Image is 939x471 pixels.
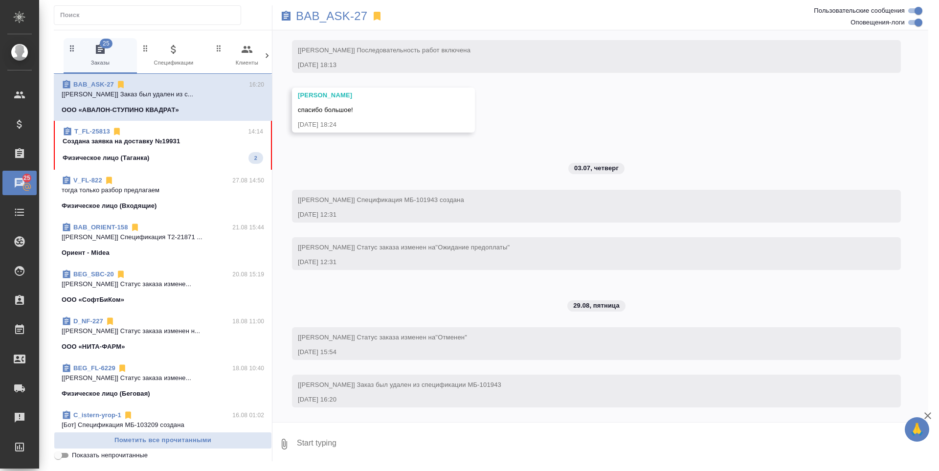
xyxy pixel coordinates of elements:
[54,358,272,404] div: BEG_FL-622918.08 10:40[[PERSON_NAME]] Статус заказа измене...Физическое лицо (Беговая)
[62,105,179,115] p: ООО «АВАЛОН-СТУПИНО КВАДРАТ»
[62,326,264,336] p: [[PERSON_NAME]] Статус заказа изменен н...
[116,269,126,279] svg: Отписаться
[62,232,264,242] p: [[PERSON_NAME]] Спецификация Т2-21871 ...
[296,11,367,21] a: BAB_ASK-27
[54,217,272,264] div: BAB_ORIENT-15821.08 15:44[[PERSON_NAME]] Спецификация Т2-21871 ...Ориент - Midea
[73,224,128,231] a: BAB_ORIENT-158
[59,435,267,446] span: Пометить все прочитанными
[62,420,264,430] p: [Бот] Спецификация МБ-103209 создана
[73,270,114,278] a: BEG_SBC-20
[62,342,125,352] p: ООО «НИТА-ФАРМ»
[105,316,115,326] svg: Отписаться
[54,432,272,449] button: Пометить все прочитанными
[298,381,501,388] span: [[PERSON_NAME]] Заказ был удален из спецификации МБ-101943
[141,44,206,67] span: Спецификации
[73,81,114,88] a: BAB_ASK-27
[130,223,140,232] svg: Отписаться
[298,196,464,203] span: [[PERSON_NAME]] Спецификация МБ-101943 создана
[298,210,867,220] div: [DATE] 12:31
[298,106,353,113] span: спасибо большое!
[435,334,467,341] span: "Отменен"
[232,223,264,232] p: 21.08 15:44
[249,80,264,90] p: 16:20
[123,410,133,420] svg: Отписаться
[850,18,905,27] span: Оповещения-логи
[298,257,867,267] div: [DATE] 12:31
[909,419,925,440] span: 🙏
[298,395,867,404] div: [DATE] 16:20
[54,170,272,217] div: V_FL-82227.08 14:50тогда только разбор предлагаемФизическое лицо (Входящие)
[54,264,272,311] div: BEG_SBC-2020.08 15:19[[PERSON_NAME]] Статус заказа измене...ООО «СофтБиКом»
[232,316,264,326] p: 18.08 11:00
[63,136,263,146] p: Создана заявка на доставку №19931
[62,373,264,383] p: [[PERSON_NAME]] Статус заказа измене...
[298,120,441,130] div: [DATE] 18:24
[104,176,114,185] svg: Отписаться
[62,279,264,289] p: [[PERSON_NAME]] Статус заказа измене...
[112,127,122,136] svg: Отписаться
[72,450,148,460] span: Показать непрочитанные
[248,153,263,163] span: 2
[298,334,467,341] span: [[PERSON_NAME]] Статус заказа изменен на
[62,90,264,99] p: [[PERSON_NAME]] Заказ был удален из с...
[60,8,241,22] input: Поиск
[2,171,37,195] a: 25
[74,128,110,135] a: T_FL-25813
[117,363,127,373] svg: Отписаться
[73,317,103,325] a: D_NF-227
[298,60,867,70] div: [DATE] 18:13
[63,153,150,163] p: Физическое лицо (Таганка)
[18,173,36,183] span: 25
[573,301,620,311] p: 29.08, пятница
[67,44,77,53] svg: Зажми и перетащи, чтобы поменять порядок вкладок
[54,404,272,451] div: C_istern-yrop-116.08 01:02[Бот] Спецификация МБ-103209 созданаООО «Старр Интернэшнл Инвестмент Эд...
[73,364,115,372] a: BEG_FL-6229
[214,44,280,67] span: Клиенты
[54,121,272,170] div: T_FL-2581314:14Создана заявка на доставку №19931Физическое лицо (Таганка)2
[905,417,929,442] button: 🙏
[298,244,510,251] span: [[PERSON_NAME]] Статус заказа изменен на
[298,46,470,54] span: [[PERSON_NAME]] Последовательность работ включена
[232,410,264,420] p: 16.08 01:02
[73,177,102,184] a: V_FL-822
[73,411,121,419] a: C_istern-yrop-1
[100,39,112,48] span: 25
[248,127,263,136] p: 14:14
[116,80,126,90] svg: Отписаться
[62,201,157,211] p: Физическое лицо (Входящие)
[62,389,150,399] p: Физическое лицо (Беговая)
[54,74,272,121] div: BAB_ASK-2716:20[[PERSON_NAME]] Заказ был удален из с...ООО «АВАЛОН-СТУПИНО КВАДРАТ»
[232,363,264,373] p: 18.08 10:40
[814,6,905,16] span: Пользовательские сообщения
[435,244,510,251] span: "Ожидание предоплаты"
[141,44,150,53] svg: Зажми и перетащи, чтобы поменять порядок вкладок
[62,295,124,305] p: ООО «СофтБиКом»
[54,311,272,358] div: D_NF-22718.08 11:00[[PERSON_NAME]] Статус заказа изменен н...ООО «НИТА-ФАРМ»
[298,90,441,100] div: [PERSON_NAME]
[62,248,110,258] p: Ориент - Midea
[298,347,867,357] div: [DATE] 15:54
[67,44,133,67] span: Заказы
[62,185,264,195] p: тогда только разбор предлагаем
[214,44,224,53] svg: Зажми и перетащи, чтобы поменять порядок вкладок
[232,176,264,185] p: 27.08 14:50
[232,269,264,279] p: 20.08 15:19
[574,163,619,173] p: 03.07, четверг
